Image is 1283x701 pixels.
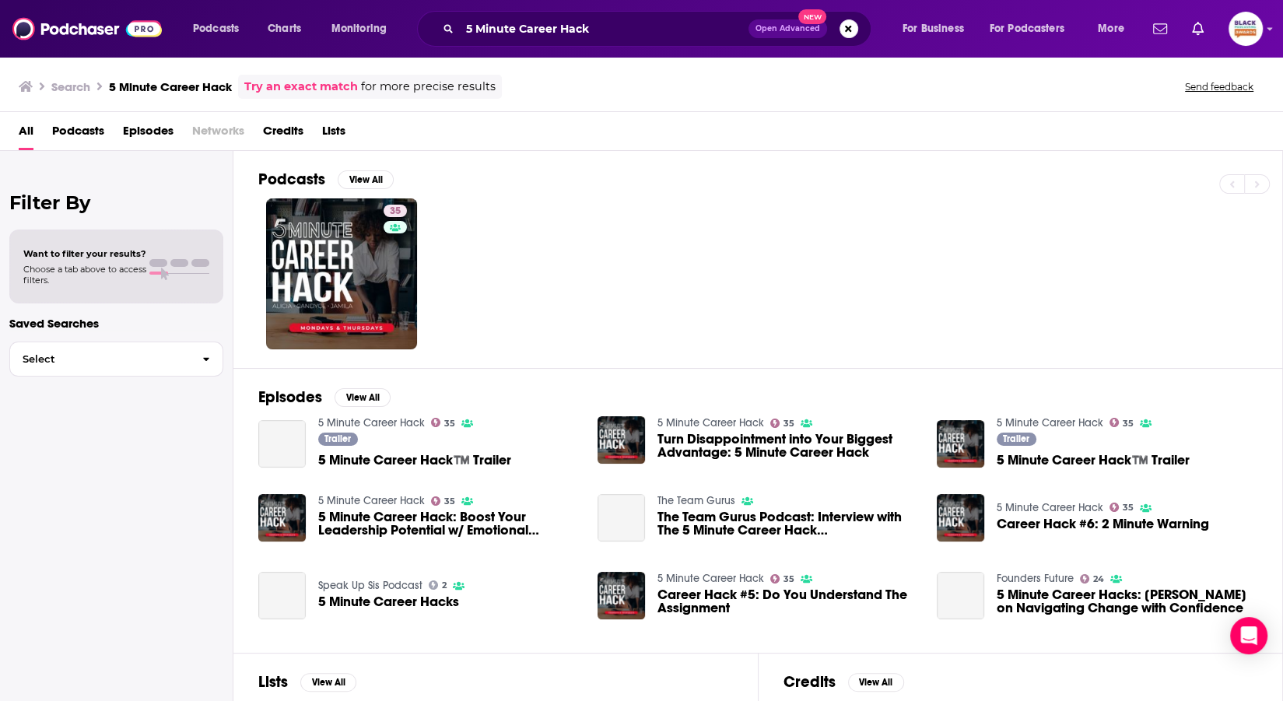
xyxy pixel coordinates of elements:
span: New [798,9,826,24]
h2: Episodes [258,387,322,407]
button: open menu [182,16,259,41]
span: Trailer [324,434,351,443]
a: ListsView All [258,672,356,692]
button: Select [9,342,223,377]
span: The Team Gurus Podcast: Interview with The 5 Minute Career Hack ([PERSON_NAME], [PERSON_NAME], an... [657,510,918,537]
a: PodcastsView All [258,170,394,189]
span: 5 Minute Career Hack: Boost Your Leadership Potential w/ Emotional Intelligence w/ [PERSON_NAME] [318,510,579,537]
span: Trailer [1003,434,1029,443]
a: 35 [384,205,407,217]
a: 5 Minute Career Hacks [318,595,459,608]
button: Send feedback [1180,80,1258,93]
a: All [19,118,33,150]
span: 35 [444,420,455,427]
a: 5 Minute Career Hack [657,416,764,429]
span: Select [10,354,190,364]
span: Networks [192,118,244,150]
a: 5 Minute Career Hacks [258,572,306,619]
a: 2 [429,580,447,590]
a: The Team Gurus Podcast: Interview with The 5 Minute Career Hack (Jamila Brown, Candyce Hunt, and ... [598,494,645,542]
a: 5 Minute Career Hack™️ Trailer [318,454,511,467]
a: Lists [322,118,345,150]
a: 35 [266,198,417,349]
a: 35 [1109,503,1134,512]
img: Podchaser - Follow, Share and Rate Podcasts [12,14,162,44]
span: Choose a tab above to access filters. [23,264,146,286]
button: Show profile menu [1229,12,1263,46]
a: 24 [1080,574,1105,584]
span: Want to filter your results? [23,248,146,259]
span: Open Advanced [755,25,820,33]
a: Career Hack #5: Do You Understand The Assignment [657,588,918,615]
button: Open AdvancedNew [748,19,827,38]
a: 35 [1109,418,1134,427]
img: User Profile [1229,12,1263,46]
span: 35 [1123,504,1134,511]
a: The Team Gurus Podcast: Interview with The 5 Minute Career Hack (Jamila Brown, Candyce Hunt, and ... [657,510,918,537]
button: View All [338,170,394,189]
a: 35 [431,418,456,427]
a: Show notifications dropdown [1147,16,1173,42]
a: 35 [770,419,795,428]
a: 5 Minute Career Hack [318,494,425,507]
div: Search podcasts, credits, & more... [432,11,886,47]
a: 5 Minute Career Hack™️ Trailer [258,420,306,468]
img: Career Hack #5: Do You Understand The Assignment [598,572,645,619]
a: 5 Minute Career Hack [997,501,1103,514]
a: Turn Disappointment into Your Biggest Advantage: 5 Minute Career Hack [657,433,918,459]
a: 5 Minute Career Hack™️ Trailer [937,420,984,468]
a: Podcasts [52,118,104,150]
img: Career Hack #6: 2 Minute Warning [937,494,984,542]
span: 24 [1093,576,1104,583]
span: 2 [442,582,447,589]
a: 5 Minute Career Hacks: Jamila Brown on Navigating Change with Confidence [937,572,984,619]
button: open menu [980,16,1087,41]
button: open menu [1087,16,1144,41]
span: More [1098,18,1124,40]
a: Founders Future [997,572,1074,585]
span: Logged in as blackpodcastingawards [1229,12,1263,46]
span: For Podcasters [990,18,1064,40]
h3: 5 Minute Career Hack [109,79,232,94]
img: 5 Minute Career Hack: Boost Your Leadership Potential w/ Emotional Intelligence w/ Dr. Amin [258,494,306,542]
span: 35 [1123,420,1134,427]
a: 35 [431,496,456,506]
a: Career Hack #6: 2 Minute Warning [997,517,1209,531]
span: Charts [268,18,301,40]
a: 35 [770,574,795,584]
a: Try an exact match [244,78,358,96]
a: Credits [263,118,303,150]
h2: Filter By [9,191,223,214]
a: Show notifications dropdown [1186,16,1210,42]
span: for more precise results [361,78,496,96]
span: 35 [783,420,794,427]
a: EpisodesView All [258,387,391,407]
a: Charts [258,16,310,41]
h2: Lists [258,672,288,692]
a: Turn Disappointment into Your Biggest Advantage: 5 Minute Career Hack [598,416,645,464]
a: 5 Minute Career Hacks: Jamila Brown on Navigating Change with Confidence [997,588,1257,615]
a: 5 Minute Career Hack™️ Trailer [997,454,1190,467]
h3: Search [51,79,90,94]
button: open menu [892,16,983,41]
span: 35 [444,498,455,505]
input: Search podcasts, credits, & more... [460,16,748,41]
a: CreditsView All [783,672,904,692]
a: Episodes [123,118,174,150]
a: 5 Minute Career Hack [997,416,1103,429]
